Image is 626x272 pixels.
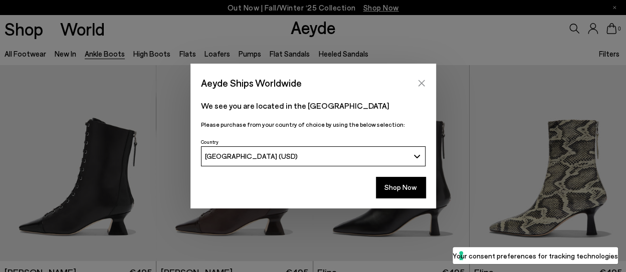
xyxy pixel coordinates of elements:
[201,120,426,129] p: Please purchase from your country of choice by using the below selection:
[414,76,429,91] button: Close
[205,152,298,160] span: [GEOGRAPHIC_DATA] (USD)
[453,250,618,261] label: Your consent preferences for tracking technologies
[376,177,426,198] button: Shop Now
[453,247,618,264] button: Your consent preferences for tracking technologies
[201,139,219,145] span: Country
[201,74,302,92] span: Aeyde Ships Worldwide
[201,100,426,112] p: We see you are located in the [GEOGRAPHIC_DATA]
